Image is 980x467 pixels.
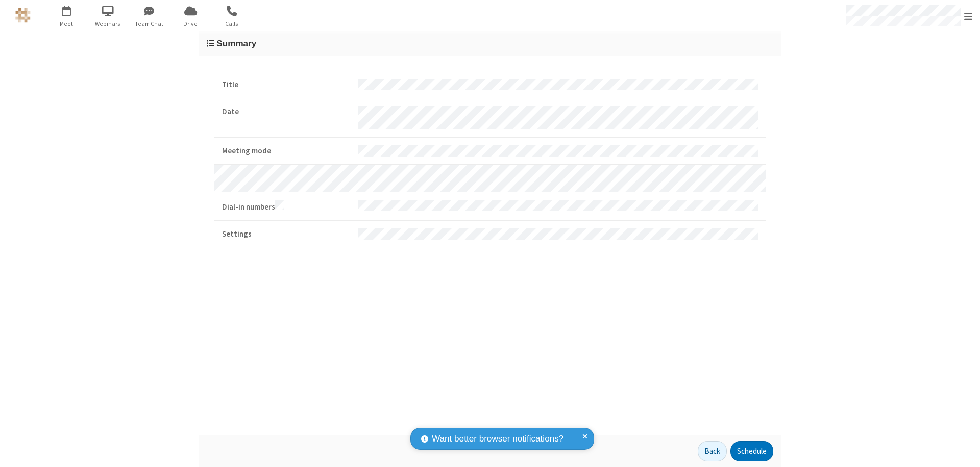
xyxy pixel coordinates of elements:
span: Want better browser notifications? [432,432,563,446]
img: QA Selenium DO NOT DELETE OR CHANGE [15,8,31,23]
span: Summary [216,38,256,48]
span: Drive [171,19,210,29]
strong: Meeting mode [222,145,350,157]
span: Webinars [89,19,127,29]
strong: Dial-in numbers [222,200,350,213]
button: Schedule [730,441,773,461]
strong: Settings [222,228,350,240]
strong: Title [222,79,350,91]
iframe: Chat [954,440,972,460]
span: Calls [213,19,251,29]
button: Back [698,441,727,461]
strong: Date [222,106,350,118]
span: Team Chat [130,19,168,29]
span: Meet [47,19,86,29]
